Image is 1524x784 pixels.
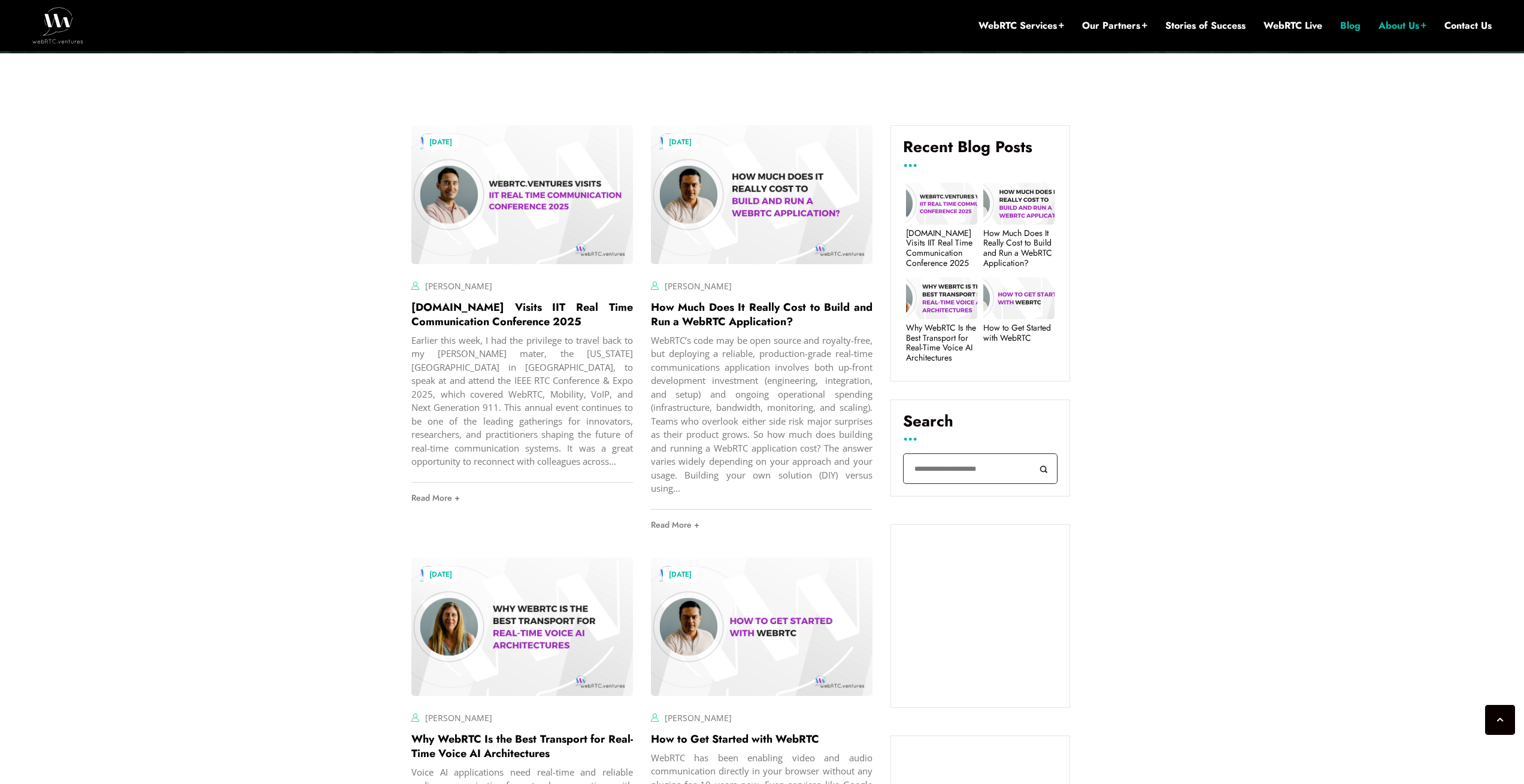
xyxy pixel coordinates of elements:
[425,280,492,292] a: [PERSON_NAME]
[651,558,872,696] img: image
[1264,19,1322,32] a: WebRTC Live
[906,228,977,268] a: [DOMAIN_NAME] Visits IIT Real Time Communication Conference 2025
[1378,19,1426,32] a: About Us
[983,228,1055,268] a: How Much Does It Really Cost to Build and Run a WebRTC Application?
[651,125,872,264] img: image
[1165,19,1246,32] a: Stories of Success
[903,537,1058,696] iframe: Embedded CTA
[663,134,698,150] a: [DATE]
[1340,19,1361,32] a: Blog
[978,19,1064,32] a: WebRTC Services
[32,7,83,43] img: WebRTC.ventures
[903,138,1058,165] h4: Recent Blog Posts
[651,299,872,329] a: How Much Does It Really Cost to Build and Run a WebRTC Application?
[983,323,1055,343] a: How to Get Started with WebRTC
[411,483,633,513] a: Read More +
[663,567,698,582] a: [DATE]
[903,412,1058,440] label: Search
[651,510,872,540] a: Read More +
[423,567,458,582] a: [DATE]
[411,334,633,468] div: Earlier this week, I had the privilege to travel back to my [PERSON_NAME] mater, the [US_STATE][G...
[651,731,819,747] a: How to Get Started with WebRTC
[651,334,872,495] div: WebRTC’s code may be open source and royalty-free, but deploying a reliable, production-grade rea...
[411,731,633,761] a: Why WebRTC Is the Best Transport for Real-Time Voice AI Architectures
[411,299,633,329] a: [DOMAIN_NAME] Visits IIT Real Time Communication Conference 2025
[423,134,458,150] a: [DATE]
[1082,19,1147,32] a: Our Partners
[665,712,732,724] a: [PERSON_NAME]
[1031,453,1058,484] button: Search
[411,125,633,264] img: image
[906,323,977,363] a: Why WebRTC Is the Best Transport for Real-Time Voice AI Architectures
[665,280,732,292] a: [PERSON_NAME]
[411,558,633,696] img: image
[1444,19,1492,32] a: Contact Us
[425,712,492,724] a: [PERSON_NAME]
